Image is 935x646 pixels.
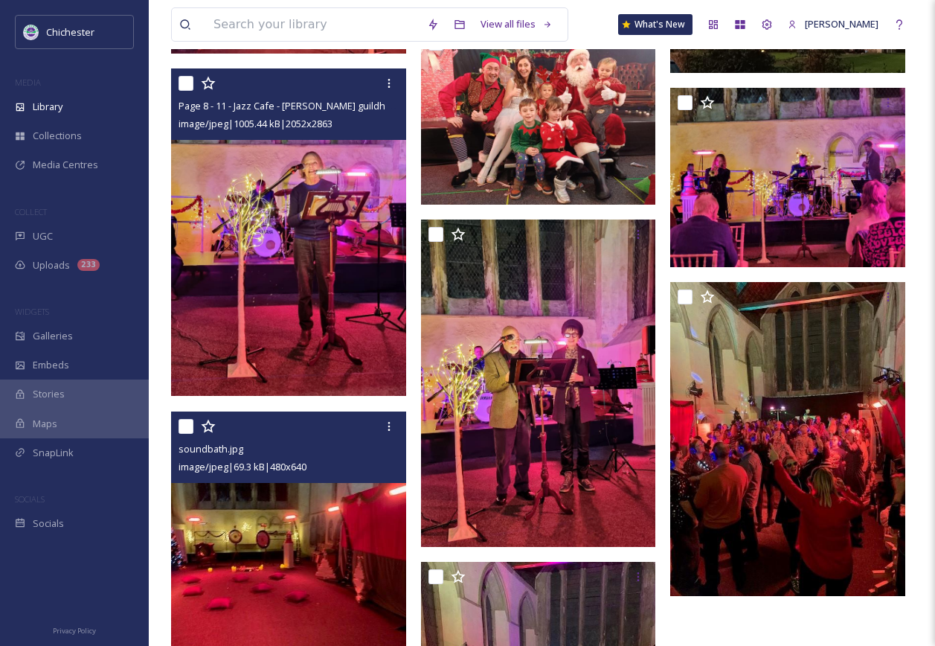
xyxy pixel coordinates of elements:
div: 233 [77,259,100,271]
img: Logo_of_Chichester_District_Council.png [24,25,39,39]
span: [PERSON_NAME] [805,17,878,31]
span: Embeds [33,358,69,372]
a: Privacy Policy [53,621,96,639]
input: Search your library [206,8,420,41]
img: barry smith & naomi foyle guildhall24.jpg [421,220,656,548]
img: 1000004387.jpg [421,28,656,205]
span: Library [33,100,62,114]
img: Page 8 - 11 - Silent disco.jpg [670,282,905,595]
span: SOCIALS [15,493,45,505]
a: What's New [618,14,693,35]
span: Galleries [33,329,73,343]
span: WIDGETS [15,306,49,317]
span: Privacy Policy [53,626,96,636]
span: SnapLink [33,446,74,460]
a: [PERSON_NAME] [780,10,886,39]
a: View all files [473,10,560,39]
span: image/jpeg | 1005.44 kB | 2052 x 2863 [179,117,332,130]
span: soundbath.jpg [179,442,243,455]
span: Collections [33,129,82,143]
span: Maps [33,417,57,431]
span: MEDIA [15,77,41,88]
img: big house guildhall24.jpg [670,88,909,267]
span: COLLECT [15,206,47,217]
span: Stories [33,387,65,401]
span: Socials [33,517,64,531]
span: Chichester [46,25,94,39]
span: UGC [33,229,53,243]
span: Media Centres [33,158,98,172]
span: image/jpeg | 69.3 kB | 480 x 640 [179,460,306,473]
span: Page 8 - 11 - Jazz Cafe - [PERSON_NAME] guildhall24.jpg [179,98,421,112]
img: Page 8 - 11 - Jazz Cafe - paula tinker guildhall24.jpg [171,68,406,397]
span: Uploads [33,258,70,272]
